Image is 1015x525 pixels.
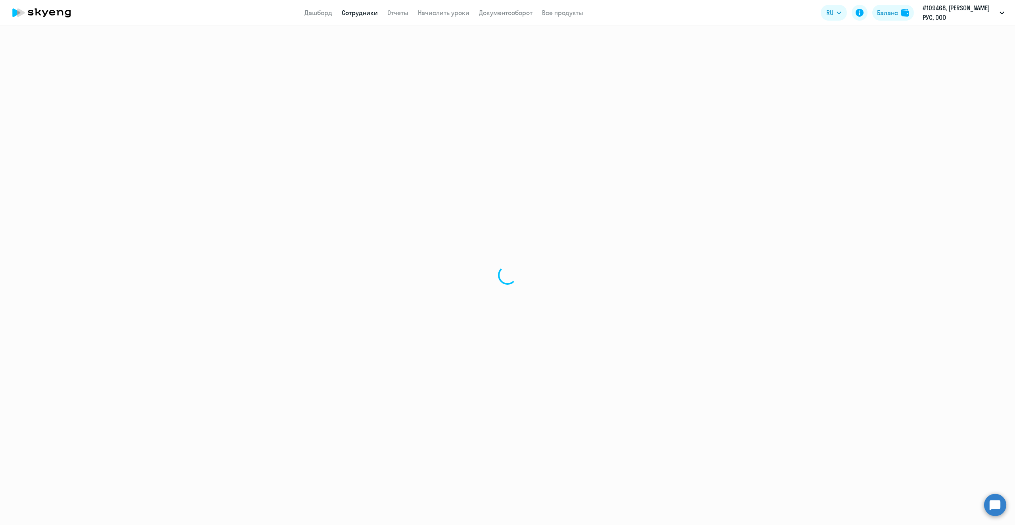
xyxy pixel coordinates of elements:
[304,9,332,17] a: Дашборд
[342,9,378,17] a: Сотрудники
[901,9,909,17] img: balance
[542,9,583,17] a: Все продукты
[826,8,833,17] span: RU
[877,8,898,17] div: Баланс
[872,5,914,21] button: Балансbalance
[919,3,1008,22] button: #109468, [PERSON_NAME] РУС, ООО
[821,5,847,21] button: RU
[418,9,469,17] a: Начислить уроки
[923,3,996,22] p: #109468, [PERSON_NAME] РУС, ООО
[387,9,408,17] a: Отчеты
[479,9,532,17] a: Документооборот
